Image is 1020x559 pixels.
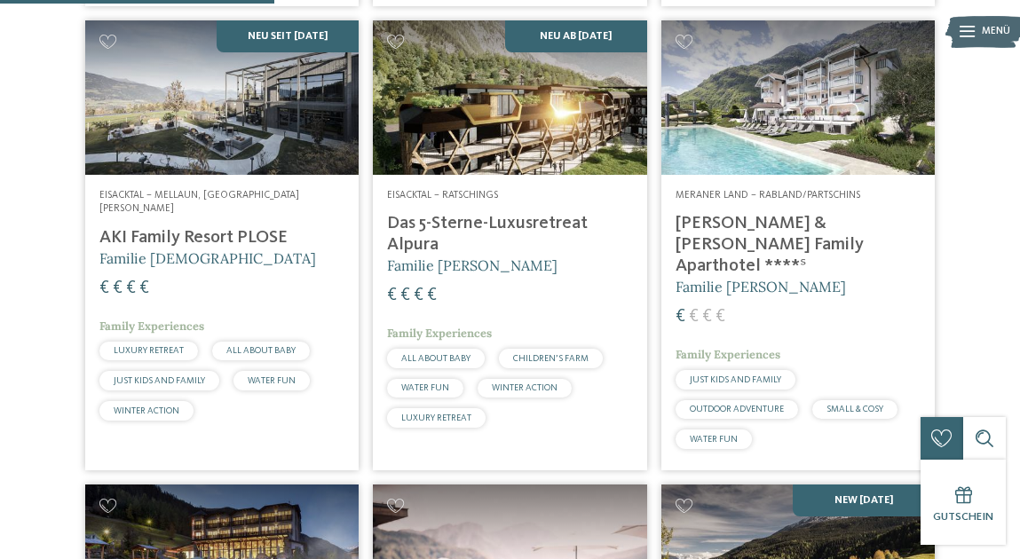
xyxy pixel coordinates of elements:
[99,249,316,267] span: Familie [DEMOGRAPHIC_DATA]
[114,406,179,415] span: WINTER ACTION
[492,383,557,392] span: WINTER ACTION
[676,213,921,277] h4: [PERSON_NAME] & [PERSON_NAME] Family Aparthotel ****ˢ
[85,20,359,174] img: Familienhotels gesucht? Hier findet ihr die besten!
[99,190,299,215] span: Eisacktal – Mellaun, [GEOGRAPHIC_DATA][PERSON_NAME]
[661,20,935,174] img: Familienhotels gesucht? Hier findet ihr die besten!
[689,308,699,326] span: €
[921,460,1006,545] a: Gutschein
[401,354,470,363] span: ALL ABOUT BABY
[387,287,397,304] span: €
[400,287,410,304] span: €
[826,405,883,413] span: SMALL & COSY
[248,376,296,385] span: WATER FUN
[676,347,780,362] span: Family Experiences
[401,413,471,422] span: LUXURY RETREAT
[139,279,149,297] span: €
[373,20,646,174] img: Familienhotels gesucht? Hier findet ihr die besten!
[676,190,860,201] span: Meraner Land – Rabland/Partschins
[99,279,109,297] span: €
[690,435,738,444] span: WATER FUN
[427,287,437,304] span: €
[99,319,204,334] span: Family Experiences
[933,511,993,523] span: Gutschein
[716,308,725,326] span: €
[661,20,935,470] a: Familienhotels gesucht? Hier findet ihr die besten! Meraner Land – Rabland/Partschins [PERSON_NAM...
[113,279,123,297] span: €
[114,376,205,385] span: JUST KIDS AND FAMILY
[387,326,492,341] span: Family Experiences
[513,354,589,363] span: CHILDREN’S FARM
[226,346,296,355] span: ALL ABOUT BABY
[676,308,685,326] span: €
[401,383,449,392] span: WATER FUN
[114,346,184,355] span: LUXURY RETREAT
[373,20,646,470] a: Familienhotels gesucht? Hier findet ihr die besten! Neu ab [DATE] Eisacktal – Ratschings Das 5-St...
[85,20,359,470] a: Familienhotels gesucht? Hier findet ihr die besten! NEU seit [DATE] Eisacktal – Mellaun, [GEOGRAP...
[690,405,784,413] span: OUTDOOR ADVENTURE
[676,278,846,295] span: Familie [PERSON_NAME]
[99,227,344,248] h4: AKI Family Resort PLOSE
[387,190,498,201] span: Eisacktal – Ratschings
[387,256,557,274] span: Familie [PERSON_NAME]
[690,375,781,384] span: JUST KIDS AND FAMILY
[414,287,423,304] span: €
[702,308,712,326] span: €
[126,279,136,297] span: €
[387,213,632,256] h4: Das 5-Sterne-Luxusretreat Alpura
